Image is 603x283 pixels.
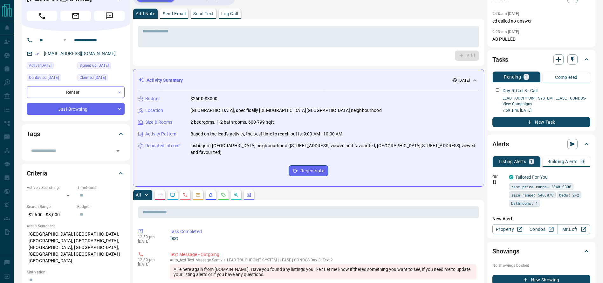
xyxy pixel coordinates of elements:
p: Completed [555,75,578,79]
p: Send Text [193,11,214,16]
a: [EMAIL_ADDRESS][DOMAIN_NAME] [44,51,116,56]
span: Email [60,11,91,21]
p: Search Range: [27,204,74,210]
p: Add Note [136,11,155,16]
button: Open [113,147,122,155]
a: Condos [525,224,558,234]
p: Text Message Sent via LEAD TOUCHPOINT SYSTEM | LEASE | CONDOS Day 3: Text 2 [170,258,476,262]
div: Thu Oct 09 2025 [27,62,74,71]
span: bathrooms: 1 [511,200,538,206]
p: Location [145,107,163,114]
p: Log Call [221,11,238,16]
svg: Emails [195,192,201,197]
div: Alerts [492,136,590,152]
p: Listing Alerts [499,159,526,164]
div: Just Browsing [27,103,125,115]
span: beds: 2-2 [559,192,579,198]
p: 9:23 am [DATE] [492,30,519,34]
p: Day 5: Call 3 - Call [503,87,538,94]
svg: Calls [183,192,188,197]
p: Repeated Interest [145,142,181,149]
p: 12:50 pm [138,258,160,262]
p: 7:59 a.m. [DATE] [503,107,590,113]
p: Send Email [163,11,186,16]
p: Activity Summary [147,77,183,84]
svg: Listing Alerts [208,192,213,197]
p: $2600-$3000 [190,95,217,102]
span: size range: 540,878 [511,192,553,198]
p: Activity Pattern [145,131,176,137]
p: 2 bedrooms, 1-2 bathrooms, 600-799 sqft [190,119,274,126]
p: All [136,193,141,197]
svg: Opportunities [234,192,239,197]
div: Criteria [27,166,125,181]
button: Regenerate [289,165,328,176]
div: Thu Oct 09 2025 [27,74,74,83]
a: Tailored For You [515,175,548,180]
p: 12:50 pm [138,235,160,239]
div: Tags [27,126,125,141]
div: Thu Oct 09 2025 [77,62,125,71]
p: cd called no answer [492,18,590,24]
p: AB PULLED [492,36,590,43]
span: Contacted [DATE] [29,74,59,81]
p: Building Alerts [547,159,578,164]
svg: Agent Actions [246,192,251,197]
p: [DATE] [458,78,470,83]
span: Active [DATE] [29,62,51,69]
button: New Task [492,117,590,127]
p: New Alert: [492,216,590,222]
div: condos.ca [509,175,513,179]
div: Tasks [492,52,590,67]
p: 1 [525,75,527,79]
p: [GEOGRAPHIC_DATA], specifically [DEMOGRAPHIC_DATA][GEOGRAPHIC_DATA] neighbourhood [190,107,382,114]
p: [GEOGRAPHIC_DATA], [GEOGRAPHIC_DATA], [GEOGRAPHIC_DATA], [GEOGRAPHIC_DATA], [GEOGRAPHIC_DATA], [G... [27,229,125,266]
svg: Notes [157,192,162,197]
p: [DATE] [138,239,160,244]
p: 9:28 am [DATE] [492,11,519,16]
a: Property [492,224,525,234]
h2: Alerts [492,139,509,149]
p: Size & Rooms [145,119,173,126]
span: Call [27,11,57,21]
p: Text Message - Outgoing [170,251,476,258]
p: Based on the lead's activity, the best time to reach out is: 9:00 AM - 10:00 AM [190,131,342,137]
p: Budget [145,95,160,102]
p: Text [170,235,476,242]
span: Signed up [DATE] [79,62,109,69]
a: LEAD TOUCHPOINT SYSTEM | LEASE | CONDOS- View Campaigns [503,96,586,106]
div: Renter [27,86,125,98]
p: Task Completed [170,228,476,235]
p: No showings booked [492,263,590,268]
h2: Tags [27,129,40,139]
span: Message [94,11,125,21]
svg: Lead Browsing Activity [170,192,175,197]
p: Motivation: [27,269,125,275]
span: Claimed [DATE] [79,74,106,81]
span: auto_text [170,258,186,262]
p: Off [492,174,505,180]
p: 0 [581,159,584,164]
svg: Push Notification Only [492,180,497,184]
span: rent price range: 2340,3300 [511,183,571,190]
svg: Requests [221,192,226,197]
div: Thu Oct 09 2025 [77,74,125,83]
p: Budget: [77,204,125,210]
p: 1 [530,159,533,164]
p: Actively Searching: [27,185,74,190]
svg: Email Verified [35,52,39,56]
p: [DATE] [138,262,160,266]
a: Mr.Loft [558,224,590,234]
p: Areas Searched: [27,223,125,229]
button: Open [61,36,69,44]
div: Allie here again from [DOMAIN_NAME]. Have you found any listings you like? Let me know if there’s... [170,264,476,280]
div: Activity Summary[DATE] [138,74,479,86]
h2: Criteria [27,168,47,178]
p: Listings in [GEOGRAPHIC_DATA] neighbourhood ([STREET_ADDRESS] viewed and favourited, [GEOGRAPHIC_... [190,142,479,156]
p: Timeframe: [77,185,125,190]
h2: Showings [492,246,519,256]
p: $2,600 - $3,000 [27,210,74,220]
h2: Tasks [492,54,508,65]
div: Showings [492,244,590,259]
p: Pending [504,75,521,79]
